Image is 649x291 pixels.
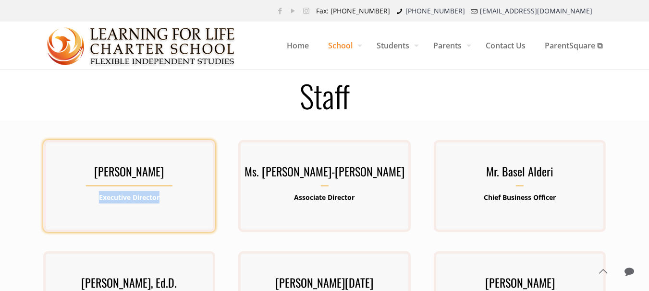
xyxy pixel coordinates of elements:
img: Staff [47,22,236,70]
a: ParentSquare ⧉ [535,22,612,70]
a: Learning for Life Charter School [47,22,236,70]
a: Parents [424,22,476,70]
h3: Mr. Basel Alderi [434,162,606,186]
i: phone [395,6,404,15]
span: Contact Us [476,31,535,60]
a: Home [277,22,318,70]
a: Contact Us [476,22,535,70]
a: [PHONE_NUMBER] [405,6,465,15]
a: Facebook icon [275,6,285,15]
a: [EMAIL_ADDRESS][DOMAIN_NAME] [480,6,592,15]
b: Associate Director [294,193,355,202]
b: Executive Director [99,193,159,202]
a: YouTube icon [288,6,298,15]
a: Students [367,22,424,70]
span: Students [367,31,424,60]
i: mail [470,6,479,15]
h3: [PERSON_NAME] [43,162,215,186]
a: School [318,22,367,70]
span: Home [277,31,318,60]
a: Instagram icon [301,6,311,15]
span: Parents [424,31,476,60]
span: ParentSquare ⧉ [535,31,612,60]
b: Chief Business Officer [484,193,556,202]
a: Back to top icon [593,261,613,281]
h1: Staff [32,80,618,111]
span: School [318,31,367,60]
h3: Ms. [PERSON_NAME]-[PERSON_NAME] [238,162,410,186]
